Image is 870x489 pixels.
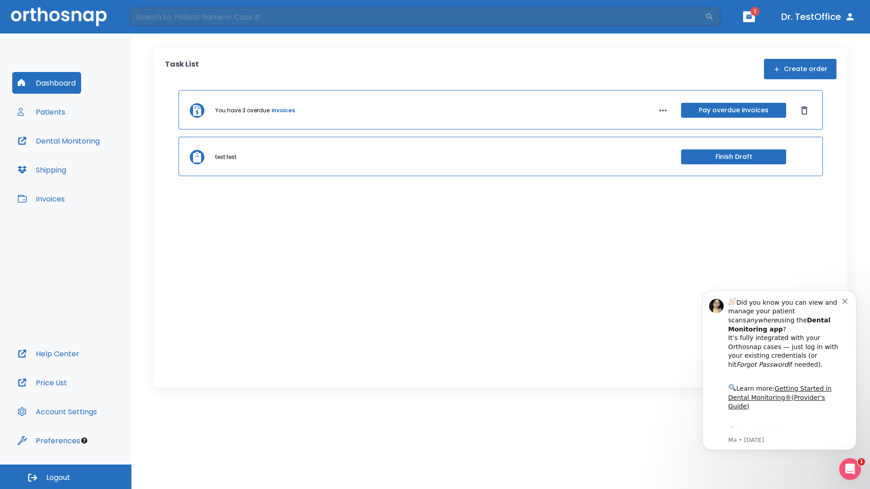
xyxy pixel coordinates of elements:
[858,458,865,465] span: 1
[39,148,154,194] div: Download the app: | ​ Let us know if you need help getting started!
[130,8,705,26] input: Search by Patient Name or Case #
[12,401,102,422] button: Account Settings
[12,372,72,393] button: Price List
[46,473,70,483] span: Logout
[215,153,237,161] p: test test
[12,430,86,451] button: Preferences
[12,72,81,94] button: Dashboard
[764,59,836,79] button: Create order
[839,458,861,480] iframe: Intercom live chat
[778,9,859,25] button: Dr. TestOffice
[154,19,161,27] button: Dismiss notification
[80,436,88,445] div: Tooltip anchor
[11,7,107,26] img: Orthosnap
[39,150,120,166] a: App Store
[271,106,295,115] a: invoices
[681,103,786,118] button: Pay overdue invoices
[797,103,812,118] button: Dismiss
[689,277,870,465] iframe: Intercom notifications message
[39,159,154,167] p: Message from Ma, sent 1w ago
[12,343,85,364] button: Help Center
[12,159,72,181] button: Shipping
[215,106,270,115] p: You have 3 overdue
[165,59,199,79] p: Task List
[681,149,786,164] button: Finish Draft
[12,101,71,123] button: Patients
[750,7,759,16] span: 1
[12,130,105,152] button: Dental Monitoring
[12,188,70,210] button: Invoices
